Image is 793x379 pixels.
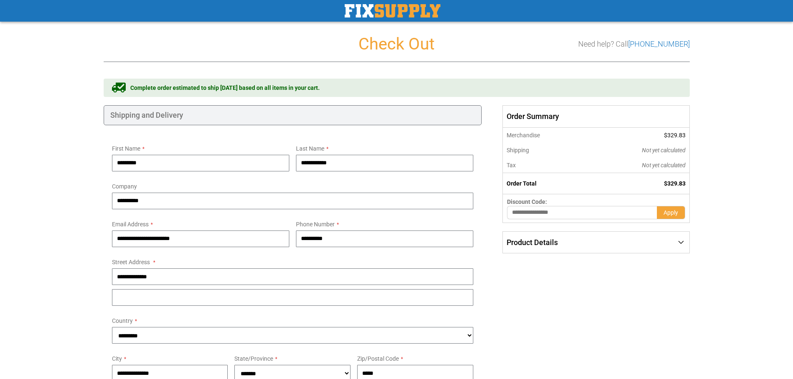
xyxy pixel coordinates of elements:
div: Shipping and Delivery [104,105,482,125]
img: Fix Industrial Supply [345,4,440,17]
span: Company [112,183,137,190]
span: Apply [664,209,678,216]
button: Apply [657,206,685,219]
span: Not yet calculated [642,147,686,154]
span: State/Province [234,355,273,362]
span: Not yet calculated [642,162,686,168]
h1: Check Out [104,35,690,53]
span: Country [112,317,133,324]
strong: Order Total [507,180,537,187]
a: store logo [345,4,440,17]
span: Complete order estimated to ship [DATE] based on all items in your cart. [130,84,320,92]
span: Street Address [112,259,150,265]
span: $329.83 [664,132,686,139]
span: Email Address [112,221,149,228]
span: $329.83 [664,180,686,187]
span: Zip/Postal Code [357,355,399,362]
span: Phone Number [296,221,335,228]
span: Order Summary [502,105,689,128]
th: Tax [503,158,586,173]
h3: Need help? Call [578,40,690,48]
span: First Name [112,145,140,152]
span: City [112,355,122,362]
span: Discount Code: [507,198,547,205]
th: Merchandise [503,128,586,143]
span: Product Details [507,238,558,247]
span: Last Name [296,145,324,152]
span: Shipping [507,147,529,154]
a: [PHONE_NUMBER] [628,40,690,48]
